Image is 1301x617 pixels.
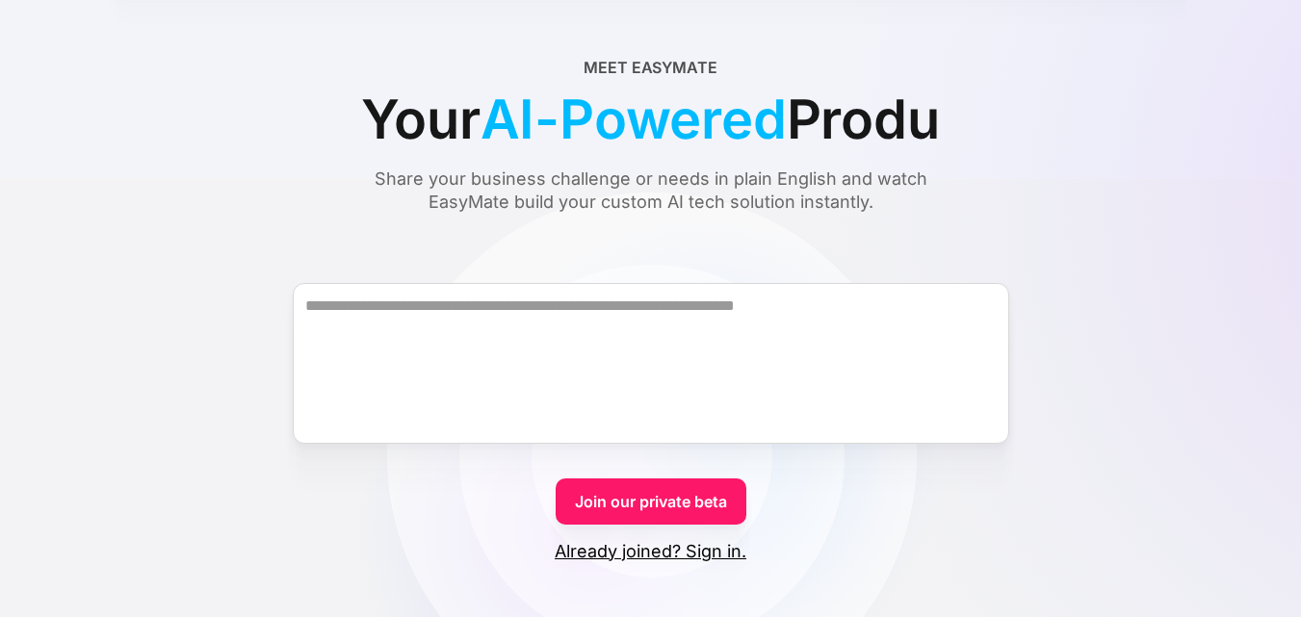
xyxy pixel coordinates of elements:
[46,248,1255,563] form: Form
[584,56,717,79] div: Meet EasyMate
[338,167,964,214] div: Share your business challenge or needs in plain English and watch EasyMate build your custom AI t...
[787,79,940,160] span: Produ
[361,79,939,160] div: Your
[481,79,787,160] span: AI-Powered
[556,478,746,525] a: Join our private beta
[555,540,746,563] a: Already joined? Sign in.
